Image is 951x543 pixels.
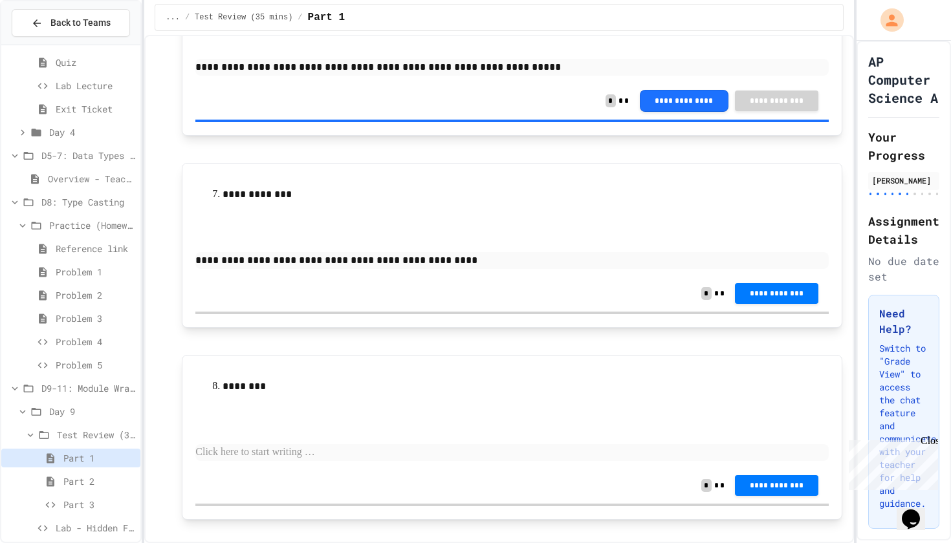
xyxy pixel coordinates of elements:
div: Chat with us now!Close [5,5,89,82]
iframe: chat widget [897,491,938,530]
span: Reference link [56,242,135,255]
span: Part 2 [63,474,135,488]
iframe: chat widget [844,435,938,490]
h1: AP Computer Science A [868,52,939,107]
span: Lab Lecture [56,79,135,92]
span: Exit Ticket [56,102,135,116]
span: Test Review (35 mins) [57,428,135,442]
span: Overview - Teacher Only [48,172,135,186]
span: Lab - Hidden Figures: Launch Weight Calculator [56,521,135,535]
h2: Assignment Details [868,212,939,248]
span: Problem 3 [56,312,135,325]
div: My Account [867,5,907,35]
span: Problem 1 [56,265,135,279]
span: / [185,12,190,23]
span: Day 9 [49,405,135,418]
span: Problem 2 [56,288,135,302]
span: D8: Type Casting [41,195,135,209]
button: Back to Teams [12,9,130,37]
h2: Your Progress [868,128,939,164]
span: Problem 5 [56,358,135,372]
span: Part 1 [308,10,345,25]
span: Day 4 [49,125,135,139]
span: Quiz [56,56,135,69]
span: D5-7: Data Types and Number Calculations [41,149,135,162]
p: Switch to "Grade View" to access the chat feature and communicate with your teacher for help and ... [879,342,928,510]
h3: Need Help? [879,306,928,337]
span: Practice (Homework, if needed) [49,218,135,232]
span: / [298,12,302,23]
span: Part 3 [63,498,135,511]
div: [PERSON_NAME] [872,175,935,186]
span: Test Review (35 mins) [195,12,292,23]
span: ... [166,12,180,23]
span: Problem 4 [56,335,135,348]
div: No due date set [868,253,939,284]
span: D9-11: Module Wrap Up [41,381,135,395]
span: Part 1 [63,451,135,465]
span: Back to Teams [50,16,111,30]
